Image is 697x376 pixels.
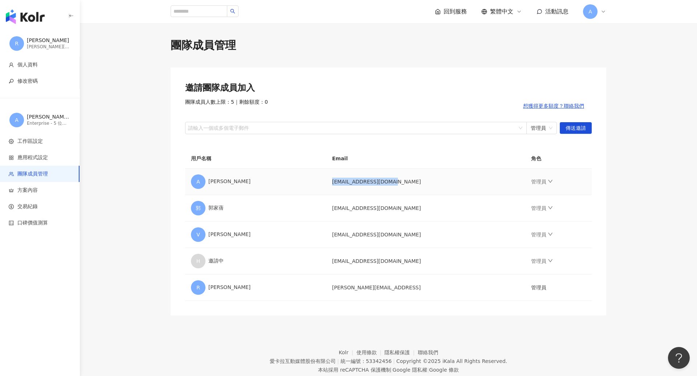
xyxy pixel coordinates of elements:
span: | [391,367,393,373]
div: 邀請中 [191,254,321,268]
div: Copyright © 2025 All Rights Reserved. [396,358,507,364]
span: key [9,79,14,84]
span: A [196,178,200,186]
div: 愛卡拉互動媒體股份有限公司 [270,358,336,364]
span: user [9,62,14,67]
span: | [427,367,429,373]
button: 傳送邀請 [560,122,592,134]
iframe: Help Scout Beacon - Open [668,347,690,369]
div: 邀請團隊成員加入 [185,82,592,94]
div: Enterprise - 5 位成員 [27,120,70,127]
th: 角色 [525,149,592,169]
span: appstore [9,155,14,160]
span: V [196,231,200,239]
span: 本站採用 reCAPTCHA 保護機制 [318,365,458,374]
div: [PERSON_NAME] [191,280,321,295]
div: [PERSON_NAME] [27,37,70,44]
img: logo [6,9,45,24]
span: H [196,257,200,265]
span: R [15,40,19,47]
a: iKala [443,358,455,364]
span: search [230,9,235,14]
td: [PERSON_NAME][EMAIL_ADDRESS] [326,274,525,301]
span: A [15,116,19,124]
span: 團隊成員人數上限：5 ｜ 剩餘額度：0 [185,99,268,113]
td: [EMAIL_ADDRESS][DOMAIN_NAME] [326,169,525,195]
span: | [393,358,395,364]
div: 郭家蒨 [191,201,321,215]
td: 管理員 [525,274,592,301]
div: [PERSON_NAME][EMAIL_ADDRESS] [27,44,70,50]
span: A [588,8,592,16]
span: 方案內容 [17,187,38,194]
span: 個人資料 [17,61,38,69]
td: [EMAIL_ADDRESS][DOMAIN_NAME] [326,248,525,274]
span: down [548,205,553,210]
a: 隱私權保護 [384,350,418,355]
div: 團隊成員管理 [171,38,606,53]
button: 想獲得更多額度？聯絡我們 [515,99,592,113]
span: 工作區設定 [17,138,43,145]
span: 回到服務 [444,8,467,16]
div: [PERSON_NAME] [191,227,321,242]
a: 管理員 [531,232,553,237]
span: 活動訊息 [545,8,568,15]
span: 口碑價值測算 [17,219,48,227]
div: 統一編號：53342456 [341,358,392,364]
span: 應用程式設定 [17,154,48,161]
a: Google 隱私權 [392,367,427,373]
a: 管理員 [531,179,553,185]
span: calculator [9,220,14,226]
th: 用戶名稱 [185,149,326,169]
span: 交易紀錄 [17,203,38,210]
span: | [337,358,339,364]
span: 修改密碼 [17,78,38,85]
span: 管理員 [531,122,553,134]
a: Kolr [339,350,356,355]
span: 郭 [196,204,201,212]
span: down [548,232,553,237]
span: 繁體中文 [490,8,513,16]
span: down [548,258,553,263]
span: 傳送邀請 [566,123,586,134]
span: 想獲得更多額度？聯絡我們 [523,103,584,109]
div: [PERSON_NAME] 的工作區 [27,113,70,121]
a: 管理員 [531,258,553,264]
span: dollar [9,204,14,209]
a: 聯絡我們 [418,350,438,355]
a: 管理員 [531,205,553,211]
span: 團隊成員管理 [17,170,48,178]
th: Email [326,149,525,169]
span: down [548,179,553,184]
a: Google 條款 [429,367,459,373]
span: R [196,284,200,292]
div: [PERSON_NAME] [191,174,321,189]
td: [EMAIL_ADDRESS][DOMAIN_NAME] [326,195,525,222]
td: [EMAIL_ADDRESS][DOMAIN_NAME] [326,222,525,248]
a: 使用條款 [356,350,385,355]
a: 回到服務 [435,8,467,16]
